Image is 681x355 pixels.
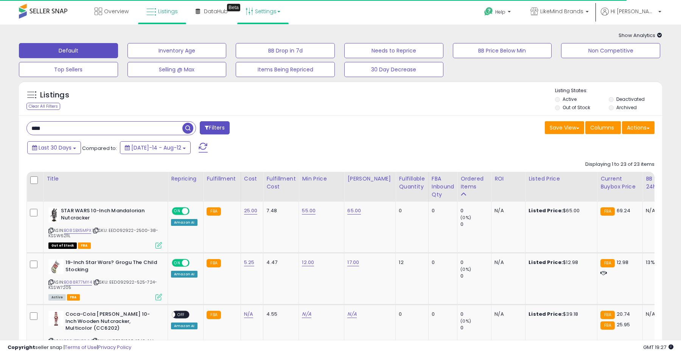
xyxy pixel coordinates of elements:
div: 13% [646,259,671,266]
span: Hi [PERSON_NAME] [611,8,656,15]
div: [PERSON_NAME] [347,175,392,183]
div: 0 [432,311,452,318]
a: B088R77MY4 [64,279,92,286]
small: FBA [600,311,614,319]
small: FBA [600,321,614,330]
span: FBA [67,294,80,301]
small: (0%) [460,266,471,272]
div: seller snap | | [8,344,131,351]
div: Amazon AI [171,271,197,278]
button: Inventory Age [127,43,227,58]
div: 0 [432,207,452,214]
div: Fulfillable Quantity [399,175,425,191]
div: Listed Price [529,175,594,183]
div: 4.47 [266,259,293,266]
span: ON [173,260,182,266]
label: Archived [616,104,637,111]
div: Fulfillment [207,175,237,183]
small: FBA [207,311,221,319]
span: [DATE]-14 - Aug-12 [131,144,181,151]
a: 55.00 [302,207,316,215]
a: Hi [PERSON_NAME] [601,8,661,25]
div: 0 [460,273,491,279]
span: 12.98 [617,259,629,266]
a: Terms of Use [65,344,97,351]
button: Non Competitive [561,43,660,58]
div: 0 [460,311,491,318]
div: Amazon AI [171,219,197,226]
button: Filters [200,121,229,134]
div: $39.18 [529,311,591,318]
span: 69.24 [617,207,631,214]
div: 0 [460,221,491,228]
div: BB Share 24h. [646,175,673,191]
div: N/A [494,311,519,318]
label: Deactivated [616,96,645,102]
div: 4.55 [266,311,293,318]
span: | SKU: KURT091025-1040-144-CC6202 [48,338,156,349]
div: N/A [494,207,519,214]
small: FBA [207,207,221,216]
span: Last 30 Days [39,144,72,151]
b: STAR WARS 10-Inch Mandalorian Nutcracker [61,207,153,223]
button: 30 Day Decrease [344,62,443,77]
span: All listings that are currently out of stock and unavailable for purchase on Amazon [48,242,77,249]
div: 0 [399,311,422,318]
div: Min Price [302,175,341,183]
a: N/A [244,310,253,318]
div: N/A [646,207,671,214]
div: Tooltip anchor [227,4,240,11]
span: Overview [104,8,129,15]
button: Default [19,43,118,58]
div: 0 [460,207,491,214]
small: (0%) [460,215,471,221]
a: 25.00 [244,207,258,215]
p: Listing States: [555,87,662,94]
a: 5.25 [244,259,255,266]
label: Active [563,96,577,102]
b: Listed Price: [529,259,563,266]
span: 2025-09-12 19:27 GMT [643,344,673,351]
div: Displaying 1 to 23 of 23 items [585,161,655,168]
span: OFF [188,208,201,215]
span: 20.74 [617,310,630,318]
div: 12 [399,259,422,266]
a: N/A [302,310,311,318]
small: (0%) [460,318,471,324]
button: Top Sellers [19,62,118,77]
div: Ordered Items [460,175,488,191]
span: | SKU: EED092922-2500-38-KSSW6211L [48,227,158,239]
span: All listings currently available for purchase on Amazon [48,294,66,301]
div: 7.48 [266,207,293,214]
h5: Listings [40,90,69,100]
span: Compared to: [82,145,117,152]
div: Cost [244,175,260,183]
div: ASIN: [48,207,162,248]
button: [DATE]-14 - Aug-12 [120,141,191,154]
label: Out of Stock [563,104,590,111]
div: Clear All Filters [26,103,60,110]
div: Fulfillment Cost [266,175,295,191]
b: Coca-Cola [PERSON_NAME] 10-Inch Wooden Nutcracker, Multicolor (CC6202) [65,311,157,334]
div: N/A [646,311,671,318]
small: FBA [600,259,614,267]
img: 311ymIVvThL._SL40_.jpg [48,207,59,222]
small: FBA [600,207,614,216]
div: ROI [494,175,522,183]
span: | SKU: EED092922-525-724-KSSW7205 [48,279,157,290]
button: Actions [622,121,655,134]
span: 25.95 [617,321,630,328]
button: Selling @ Max [127,62,227,77]
button: Columns [585,121,621,134]
div: ASIN: [48,259,162,299]
span: Show Analytics [619,32,662,39]
span: OFF [188,260,201,266]
a: 17.00 [347,259,359,266]
a: 65.00 [347,207,361,215]
span: Help [495,9,505,15]
button: Save View [545,121,584,134]
div: Amazon AI [171,323,197,329]
a: Privacy Policy [98,344,131,351]
div: 0 [399,207,422,214]
span: ON [173,208,182,215]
